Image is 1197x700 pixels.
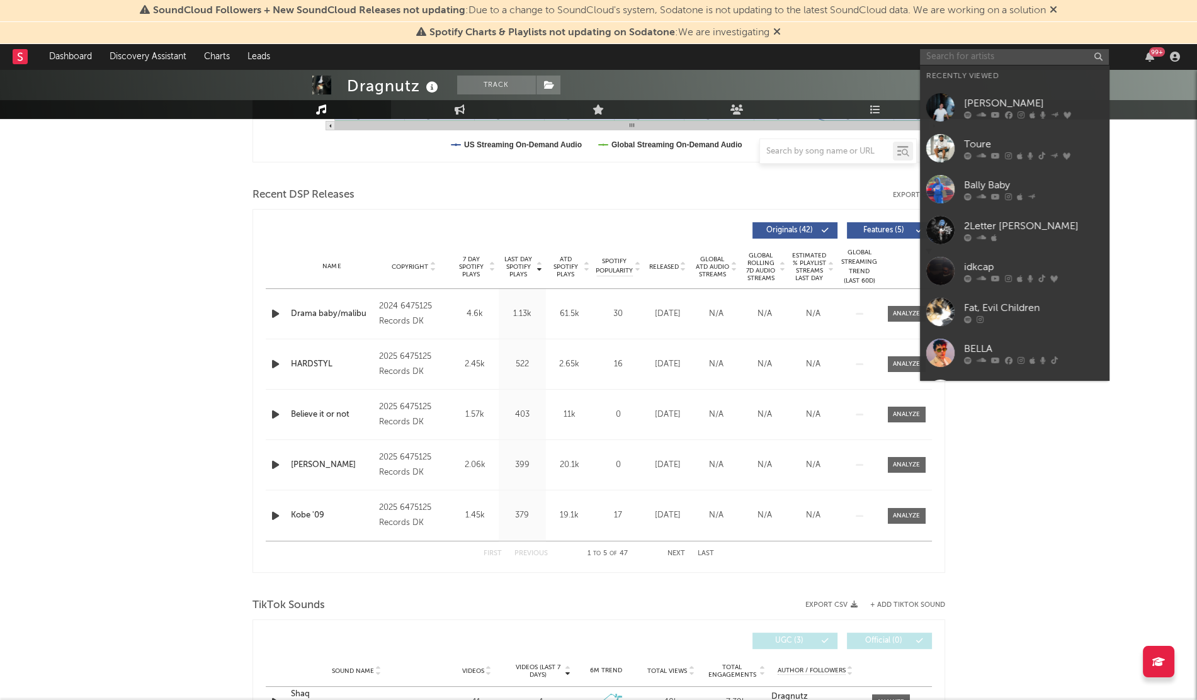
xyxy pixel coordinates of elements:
[695,308,737,320] div: N/A
[695,358,737,371] div: N/A
[484,550,502,557] button: First
[920,332,1109,373] a: BELLA
[332,667,374,675] span: Sound Name
[744,308,786,320] div: N/A
[649,263,679,271] span: Released
[596,358,640,371] div: 16
[920,128,1109,169] a: Toure
[920,169,1109,210] a: Bally Baby
[926,69,1103,84] div: Recently Viewed
[573,546,642,562] div: 1 5 47
[379,400,448,430] div: 2025 6475125 Records DK
[744,459,786,471] div: N/A
[502,459,543,471] div: 399
[596,459,640,471] div: 0
[920,291,1109,332] a: Fat, Evil Children
[195,44,239,69] a: Charts
[455,256,488,278] span: 7 Day Spotify Plays
[291,262,373,271] div: Name
[920,373,1109,414] a: [PERSON_NAME]
[252,188,355,203] span: Recent DSP Releases
[455,358,496,371] div: 2.45k
[893,191,945,199] button: Export CSV
[744,509,786,522] div: N/A
[847,222,932,239] button: Features(5)
[502,509,543,522] div: 379
[252,598,325,613] span: TikTok Sounds
[549,256,582,278] span: ATD Spotify Plays
[429,28,675,38] span: Spotify Charts & Playlists not updating on Sodatone
[549,409,590,421] div: 11k
[920,49,1109,65] input: Search for artists
[964,96,1103,111] div: [PERSON_NAME]
[429,28,769,38] span: : We are investigating
[455,409,496,421] div: 1.57k
[596,257,633,276] span: Spotify Popularity
[792,459,834,471] div: N/A
[855,227,913,234] span: Features ( 5 )
[744,409,786,421] div: N/A
[964,300,1103,315] div: Fat, Evil Children
[647,409,689,421] div: [DATE]
[695,256,730,278] span: Global ATD Audio Streams
[512,663,563,679] span: Videos (last 7 days)
[647,459,689,471] div: [DATE]
[153,6,1046,16] span: : Due to a change to SoundCloud's system, Sodatone is not updating to the latest SoundCloud data....
[347,76,441,96] div: Dragnutz
[706,663,757,679] span: Total Engagements
[457,76,536,94] button: Track
[792,409,834,421] div: N/A
[855,637,913,645] span: Official ( 0 )
[847,633,932,649] button: Official(0)
[1149,47,1165,57] div: 99 +
[920,87,1109,128] a: [PERSON_NAME]
[695,509,737,522] div: N/A
[695,459,737,471] div: N/A
[610,551,617,556] span: of
[760,147,893,157] input: Search by song name or URL
[291,459,373,471] a: [PERSON_NAME]
[291,409,373,421] a: Believe it or not
[964,218,1103,234] div: 2Letter [PERSON_NAME]
[667,550,685,557] button: Next
[549,509,590,522] div: 19.1k
[792,252,827,282] span: Estimated % Playlist Streams Last Day
[870,602,945,609] button: + Add TikTok Sound
[379,450,448,480] div: 2025 6475125 Records DK
[593,551,601,556] span: to
[596,409,640,421] div: 0
[1145,52,1154,62] button: 99+
[40,44,101,69] a: Dashboard
[101,44,195,69] a: Discovery Assistant
[502,409,543,421] div: 403
[577,666,635,675] div: 6M Trend
[744,252,778,282] span: Global Rolling 7D Audio Streams
[841,248,878,286] div: Global Streaming Trend (Last 60D)
[549,459,590,471] div: 20.1k
[379,299,448,329] div: 2024 6475125 Records DK
[792,358,834,371] div: N/A
[920,210,1109,251] a: 2Letter [PERSON_NAME]
[291,358,373,371] a: HARDSTYL
[455,509,496,522] div: 1.45k
[1050,6,1057,16] span: Dismiss
[291,308,373,320] div: Drama baby/malibu
[761,637,819,645] span: UGC ( 3 )
[695,409,737,421] div: N/A
[805,601,858,609] button: Export CSV
[549,358,590,371] div: 2.65k
[596,308,640,320] div: 30
[549,308,590,320] div: 61.5k
[778,667,846,675] span: Author / Followers
[744,358,786,371] div: N/A
[514,550,548,557] button: Previous
[698,550,714,557] button: Last
[761,227,819,234] span: Originals ( 42 )
[964,178,1103,193] div: Bally Baby
[647,667,687,675] span: Total Views
[239,44,279,69] a: Leads
[291,509,373,522] a: Kobe '09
